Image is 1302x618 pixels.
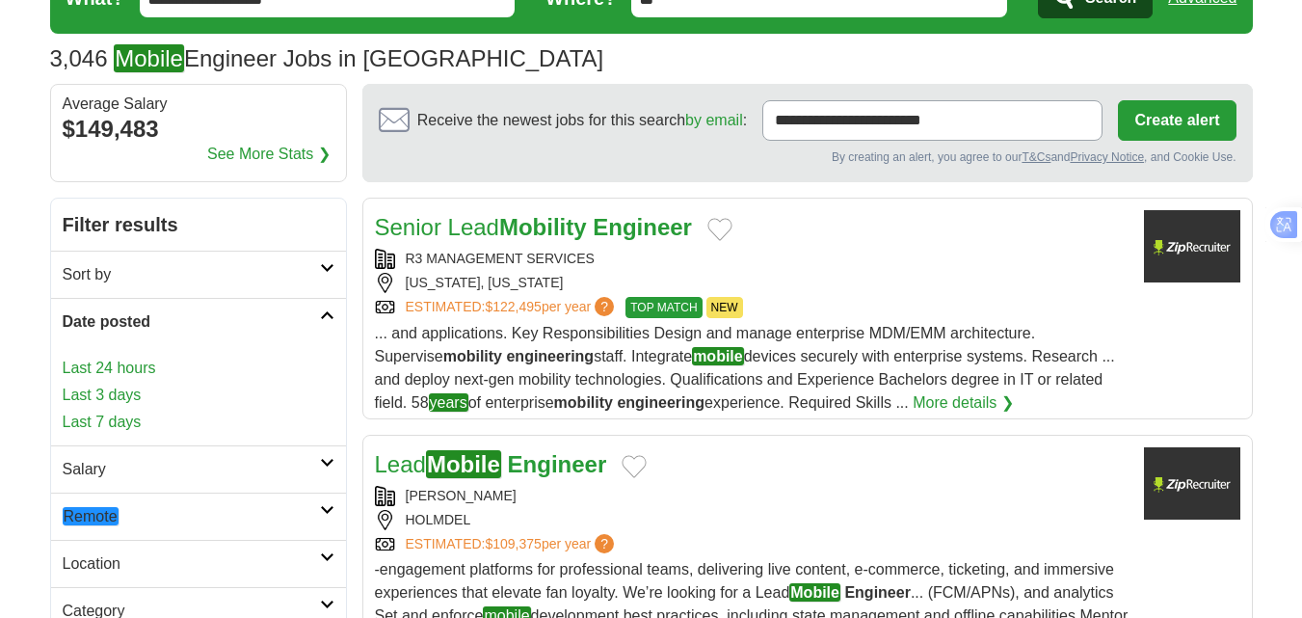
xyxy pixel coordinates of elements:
[51,251,346,298] a: Sort by
[844,584,910,601] strong: Engineer
[63,357,334,380] a: Last 24 hours
[554,394,613,411] strong: mobility
[622,455,647,478] button: Add to favorite jobs
[485,536,541,551] span: $109,375
[375,249,1129,269] div: R3 MANAGEMENT SERVICES
[51,445,346,493] a: Salary
[51,199,346,251] h2: Filter results
[625,297,702,318] span: TOP MATCH
[685,112,743,128] a: by email
[1022,150,1050,164] a: T&Cs
[379,148,1236,166] div: By creating an alert, you agree to our and , and Cookie Use.
[706,297,743,318] span: NEW
[429,393,468,412] em: years
[595,534,614,553] span: ?
[114,44,184,72] em: Mobile
[63,411,334,434] a: Last 7 days
[1070,150,1144,164] a: Privacy Notice
[51,493,346,540] a: Remote
[51,298,346,345] a: Date posted
[506,348,594,364] strong: engineering
[50,45,604,71] h1: Engineer Jobs in [GEOGRAPHIC_DATA]
[1118,100,1236,141] button: Create alert
[707,218,732,241] button: Add to favorite jobs
[426,450,501,478] em: Mobile
[375,450,607,478] a: LeadMobile Engineer
[375,486,1129,506] div: [PERSON_NAME]
[406,297,619,318] a: ESTIMATED:$122,495per year?
[50,41,108,76] span: 3,046
[375,214,692,240] a: Senior LeadMobility Engineer
[789,583,840,602] em: Mobile
[443,348,502,364] strong: mobility
[63,458,320,481] h2: Salary
[63,263,320,286] h2: Sort by
[595,297,614,316] span: ?
[63,112,334,147] div: $149,483
[63,507,119,525] em: Remote
[1144,210,1240,282] img: Company logo
[508,451,607,477] strong: Engineer
[617,394,704,411] strong: engineering
[375,510,1129,530] div: HOLMDEL
[417,109,747,132] span: Receive the newest jobs for this search :
[1144,447,1240,520] img: Company logo
[63,310,320,334] h2: Date posted
[63,384,334,407] a: Last 3 days
[207,143,331,166] a: See More Stats ❯
[375,273,1129,293] div: [US_STATE], [US_STATE]
[63,96,334,112] div: Average Salary
[51,540,346,587] a: Location
[593,214,692,240] strong: Engineer
[63,552,320,576] h2: Location
[499,214,587,240] strong: Mobility
[692,347,744,365] em: mobile
[485,299,541,314] span: $122,495
[406,534,619,554] a: ESTIMATED:$109,375per year?
[375,325,1115,412] span: ... and applications. Key Responsibilities Design and manage enterprise MDM/EMM architecture. Sup...
[913,391,1014,415] a: More details ❯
